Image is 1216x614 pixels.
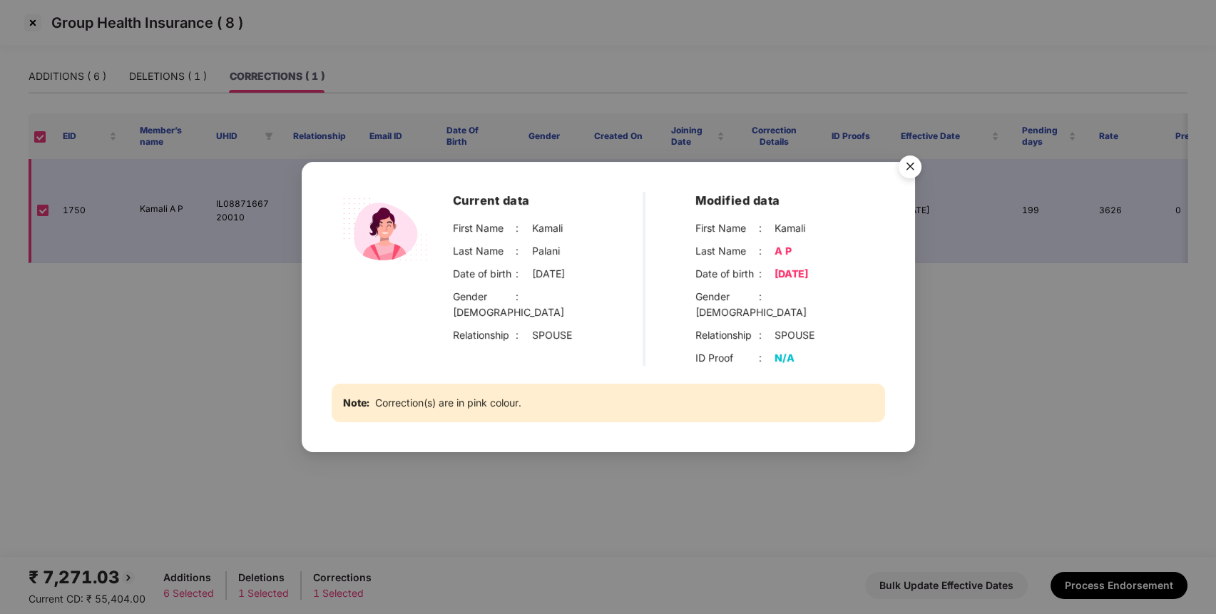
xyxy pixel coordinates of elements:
div: : [758,243,774,259]
div: Palani [531,243,559,259]
div: First Name [695,220,759,236]
div: Date of birth [452,266,516,282]
div: [DATE] [774,266,807,282]
img: svg+xml;base64,PHN2ZyB4bWxucz0iaHR0cDovL3d3dy53My5vcmcvMjAwMC9zdmciIHdpZHRoPSI1NiIgaGVpZ2h0PSI1Ni... [890,149,930,189]
div: [DEMOGRAPHIC_DATA] [695,305,807,320]
div: Relationship [695,327,759,343]
div: [DEMOGRAPHIC_DATA] [452,305,563,320]
h3: Modified data [695,192,885,210]
div: Gender [695,289,759,305]
div: Correction(s) are in pink colour. [331,384,885,422]
h3: Current data [452,192,642,210]
div: : [516,220,531,236]
img: svg+xml;base64,PHN2ZyB4bWxucz0iaHR0cDovL3d3dy53My5vcmcvMjAwMC9zdmciIHdpZHRoPSIyMjQiIGhlaWdodD0iMT... [331,192,438,267]
div: : [516,243,531,259]
div: First Name [452,220,516,236]
div: : [758,220,774,236]
div: Relationship [452,327,516,343]
div: ID Proof [695,350,759,366]
b: Note: [342,395,369,411]
div: SPOUSE [531,327,571,343]
div: Last Name [452,243,516,259]
div: : [516,327,531,343]
div: Date of birth [695,266,759,282]
div: Last Name [695,243,759,259]
div: Gender [452,289,516,305]
div: : [758,289,774,305]
div: [DATE] [531,266,564,282]
div: : [758,266,774,282]
div: Kamali [531,220,562,236]
button: Close [890,148,929,187]
div: N/A [774,350,794,366]
div: Kamali [774,220,804,236]
div: SPOUSE [774,327,814,343]
div: : [516,289,531,305]
div: A P [774,243,791,259]
div: : [758,327,774,343]
div: : [516,266,531,282]
div: : [758,350,774,366]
